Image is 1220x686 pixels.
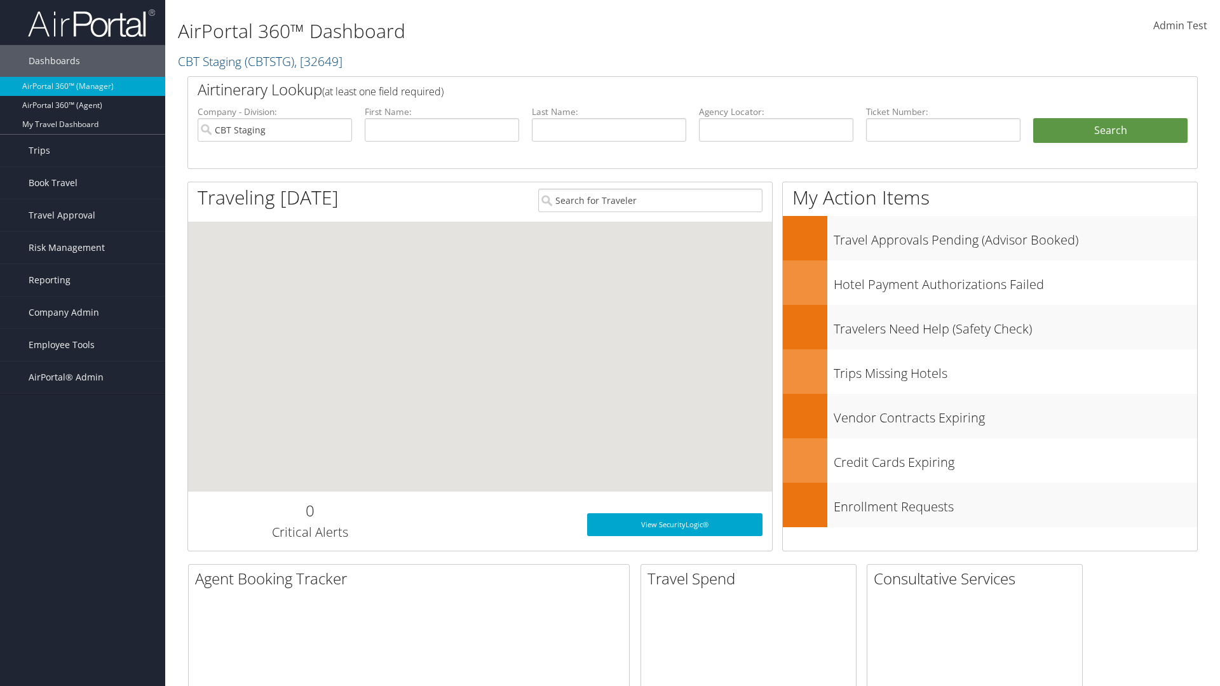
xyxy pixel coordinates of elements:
[29,167,78,199] span: Book Travel
[29,199,95,231] span: Travel Approval
[834,447,1197,471] h3: Credit Cards Expiring
[198,79,1104,100] h2: Airtinerary Lookup
[834,358,1197,382] h3: Trips Missing Hotels
[178,18,864,44] h1: AirPortal 360™ Dashboard
[783,349,1197,394] a: Trips Missing Hotels
[178,53,342,70] a: CBT Staging
[532,105,686,118] label: Last Name:
[29,361,104,393] span: AirPortal® Admin
[195,568,629,589] h2: Agent Booking Tracker
[28,8,155,38] img: airportal-logo.png
[834,225,1197,249] h3: Travel Approvals Pending (Advisor Booked)
[245,53,294,70] span: ( CBTSTG )
[29,45,80,77] span: Dashboards
[834,314,1197,338] h3: Travelers Need Help (Safety Check)
[783,305,1197,349] a: Travelers Need Help (Safety Check)
[866,105,1020,118] label: Ticket Number:
[198,105,352,118] label: Company - Division:
[198,523,422,541] h3: Critical Alerts
[198,184,339,211] h1: Traveling [DATE]
[29,232,105,264] span: Risk Management
[783,438,1197,483] a: Credit Cards Expiring
[1153,18,1207,32] span: Admin Test
[29,297,99,328] span: Company Admin
[294,53,342,70] span: , [ 32649 ]
[587,513,762,536] a: View SecurityLogic®
[29,135,50,166] span: Trips
[1033,118,1188,144] button: Search
[29,329,95,361] span: Employee Tools
[198,500,422,521] h2: 0
[834,269,1197,293] h3: Hotel Payment Authorizations Failed
[783,260,1197,305] a: Hotel Payment Authorizations Failed
[783,483,1197,527] a: Enrollment Requests
[1153,6,1207,46] a: Admin Test
[365,105,519,118] label: First Name:
[783,216,1197,260] a: Travel Approvals Pending (Advisor Booked)
[647,568,856,589] h2: Travel Spend
[783,184,1197,211] h1: My Action Items
[699,105,853,118] label: Agency Locator:
[538,189,762,212] input: Search for Traveler
[29,264,71,296] span: Reporting
[874,568,1082,589] h2: Consultative Services
[322,84,444,98] span: (at least one field required)
[834,403,1197,427] h3: Vendor Contracts Expiring
[834,492,1197,516] h3: Enrollment Requests
[783,394,1197,438] a: Vendor Contracts Expiring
